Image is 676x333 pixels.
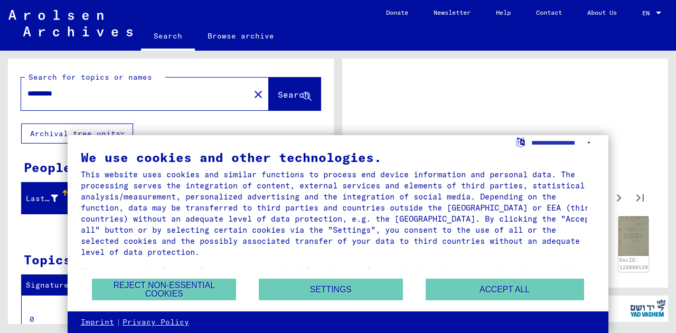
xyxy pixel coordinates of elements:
div: Last Name [26,190,71,207]
div: Topics [24,250,71,269]
div: Signature [26,280,86,291]
a: Imprint [81,317,114,328]
button: Reject non-essential cookies [92,279,236,300]
div: Signature [26,277,97,294]
button: Accept all [426,279,584,300]
button: Search [269,78,321,110]
button: Settings [259,279,403,300]
a: DocID: 122689139 [619,257,648,270]
img: 001.jpg [618,216,649,256]
button: Archival tree units [21,123,133,144]
span: Search [278,89,309,100]
a: Search [141,23,195,51]
mat-label: Search for topics or names [29,72,152,82]
button: Last page [630,187,651,208]
button: Clear [248,83,269,104]
img: Arolsen_neg.svg [8,10,133,36]
div: We use cookies and other technologies. [81,151,595,164]
mat-header-cell: Last Name [22,184,69,213]
span: EN [642,9,654,17]
img: yv_logo.png [628,295,668,321]
a: Browse archive [195,23,287,49]
div: Last Name [26,193,58,204]
mat-icon: close [252,88,265,101]
a: Privacy Policy [123,317,189,328]
div: People [24,158,71,177]
button: Next page [608,187,630,208]
div: This website uses cookies and similar functions to process end device information and personal da... [81,169,595,258]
